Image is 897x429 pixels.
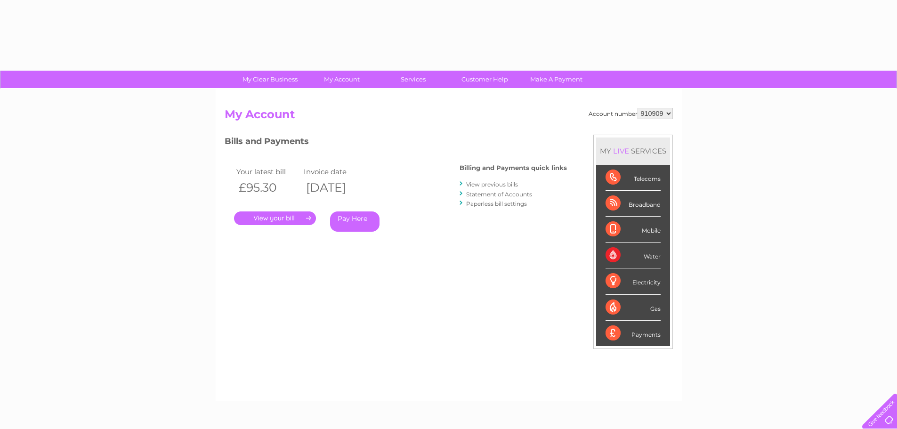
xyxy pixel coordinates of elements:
a: My Clear Business [231,71,309,88]
a: Statement of Accounts [466,191,532,198]
th: £95.30 [234,178,302,197]
div: Broadband [606,191,661,217]
div: Telecoms [606,165,661,191]
td: Invoice date [301,165,369,178]
div: Water [606,243,661,268]
a: View previous bills [466,181,518,188]
a: Pay Here [330,211,380,232]
div: Payments [606,321,661,346]
td: Your latest bill [234,165,302,178]
a: Customer Help [446,71,524,88]
a: Services [374,71,452,88]
h2: My Account [225,108,673,126]
div: LIVE [611,146,631,155]
div: Electricity [606,268,661,294]
h4: Billing and Payments quick links [460,164,567,171]
div: Account number [589,108,673,119]
div: Gas [606,295,661,321]
a: Make A Payment [517,71,595,88]
th: [DATE] [301,178,369,197]
a: . [234,211,316,225]
h3: Bills and Payments [225,135,567,151]
a: Paperless bill settings [466,200,527,207]
div: MY SERVICES [596,138,670,164]
a: My Account [303,71,380,88]
div: Mobile [606,217,661,243]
